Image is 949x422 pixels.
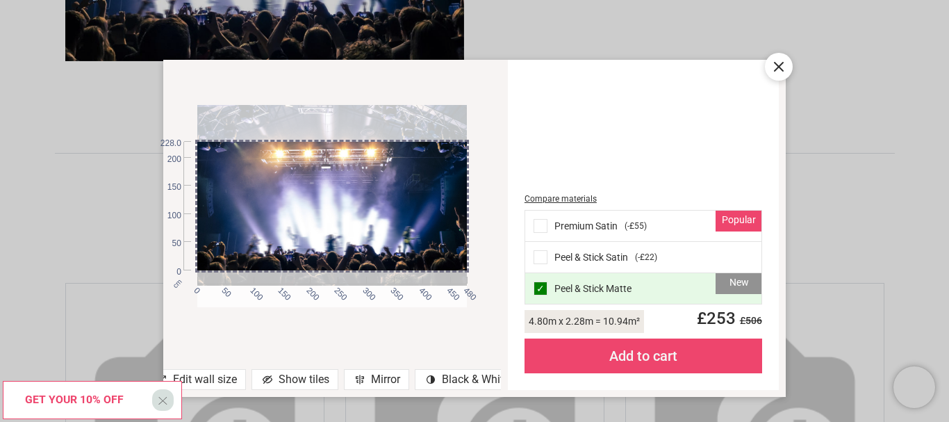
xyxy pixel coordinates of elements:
span: £ 253 [688,309,762,328]
span: 50 [219,285,228,294]
div: Black & White [415,369,518,390]
div: Peel & Stick Satin [525,242,761,273]
div: Show tiles [251,369,338,390]
div: Premium Satin [525,211,761,242]
div: Edit wall size [146,369,246,390]
div: Popular [716,211,761,232]
span: 400 [416,285,425,294]
div: 4.80 m x 2.28 m = 10.94 m² [525,310,644,333]
div: Mirror [344,369,409,390]
span: 150 [275,285,284,294]
span: 480 [461,285,470,294]
div: Compare materials [525,193,762,205]
span: ✓ [536,284,545,293]
span: 450 [444,285,453,294]
span: 200 [155,154,181,165]
span: ( -£55 ) [625,220,647,232]
span: 100 [155,210,181,222]
span: 300 [360,285,369,294]
div: Add to cart [525,339,762,373]
span: 200 [304,285,313,294]
span: 0 [191,285,200,294]
span: £ 506 [736,315,762,326]
span: 50 [155,238,181,250]
span: ( -£22 ) [635,252,657,263]
span: 350 [388,285,397,294]
span: 150 [155,181,181,193]
span: 228.0 [155,138,181,149]
span: cm [172,277,183,289]
span: 250 [331,285,340,294]
div: Peel & Stick Matte [525,273,761,304]
iframe: Brevo live chat [893,366,935,408]
div: New [716,273,761,294]
span: 0 [155,266,181,278]
span: 100 [247,285,256,294]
